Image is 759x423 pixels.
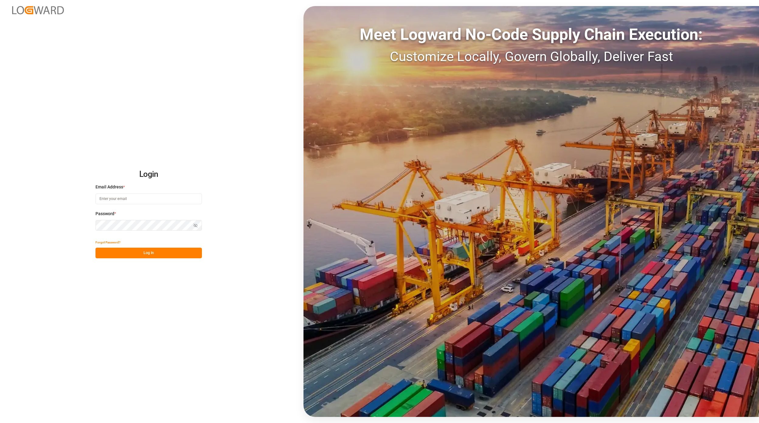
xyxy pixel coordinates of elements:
[95,237,120,248] button: Forgot Password?
[95,211,114,217] span: Password
[12,6,64,14] img: Logward_new_orange.png
[95,248,202,258] button: Log In
[95,194,202,204] input: Enter your email
[303,46,759,67] div: Customize Locally, Govern Globally, Deliver Fast
[95,165,202,184] h2: Login
[303,23,759,46] div: Meet Logward No-Code Supply Chain Execution:
[95,184,123,190] span: Email Address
